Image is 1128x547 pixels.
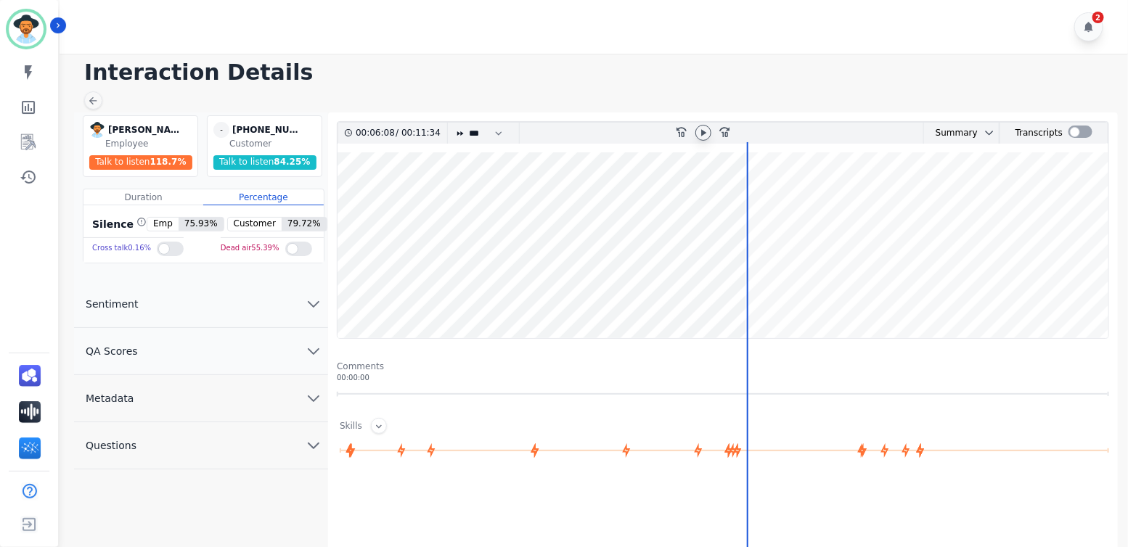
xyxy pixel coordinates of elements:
div: / [356,123,444,144]
div: 00:11:34 [399,123,438,144]
button: QA Scores chevron down [74,328,328,375]
span: Customer [228,218,282,231]
div: Employee [105,138,195,149]
span: Sentiment [74,297,150,311]
span: Metadata [74,391,145,406]
div: [PHONE_NUMBER] [232,122,305,138]
div: 00:00:00 [337,372,1109,383]
div: [PERSON_NAME] [108,122,181,138]
button: chevron down [978,127,995,139]
span: 79.72 % [282,218,327,231]
svg: chevron down [984,127,995,139]
div: Percentage [203,189,323,205]
div: 00:06:08 [356,123,396,144]
button: Sentiment chevron down [74,281,328,328]
button: Questions chevron down [74,422,328,469]
span: 75.93 % [179,218,224,231]
div: Cross talk 0.16 % [92,238,151,259]
div: Skills [340,420,362,434]
svg: chevron down [305,437,322,454]
div: Talk to listen [89,155,192,170]
div: Talk to listen [213,155,316,170]
div: Silence [89,217,147,231]
svg: chevron down [305,295,322,313]
div: Dead air 55.39 % [221,238,279,259]
span: Emp [147,218,179,231]
span: Questions [74,438,148,453]
div: Duration [83,189,203,205]
span: 118.7 % [150,157,186,167]
span: - [213,122,229,138]
span: QA Scores [74,344,150,358]
img: Bordered avatar [9,12,44,46]
div: Customer [229,138,319,149]
div: Comments [337,361,1109,372]
h1: Interaction Details [84,59,1113,86]
span: 84.25 % [274,157,310,167]
button: Metadata chevron down [74,375,328,422]
svg: chevron down [305,390,322,407]
div: Transcripts [1015,123,1063,144]
div: 2 [1092,12,1104,23]
svg: chevron down [305,342,322,360]
div: Summary [924,123,978,144]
